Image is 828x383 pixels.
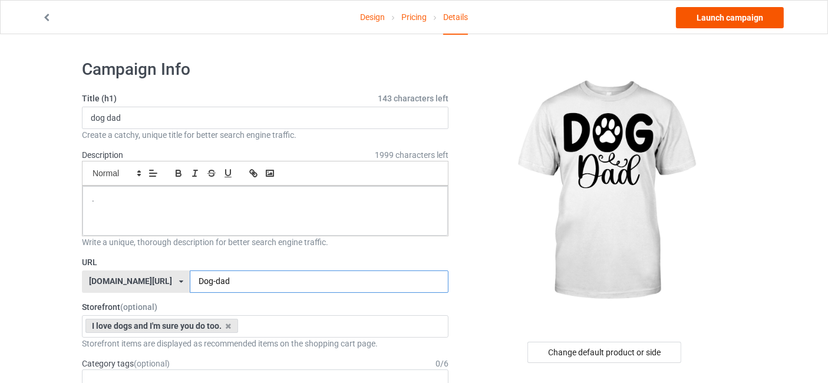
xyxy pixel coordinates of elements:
a: Design [360,1,385,34]
div: Details [443,1,468,35]
a: Pricing [401,1,427,34]
label: Description [82,150,123,160]
div: Change default product or side [527,342,681,363]
a: Launch campaign [676,7,784,28]
label: Title (h1) [82,93,448,104]
div: [DOMAIN_NAME][URL] [89,277,172,285]
label: Storefront [82,301,448,313]
div: 0 / 6 [436,358,448,369]
label: URL [82,256,448,268]
p: . [92,194,438,205]
div: I love dogs and I'm sure you do too. [85,319,238,333]
label: Category tags [82,358,170,369]
span: (optional) [134,359,170,368]
span: 143 characters left [378,93,448,104]
div: Create a catchy, unique title for better search engine traffic. [82,129,448,141]
span: 1999 characters left [375,149,448,161]
span: (optional) [120,302,157,312]
div: Storefront items are displayed as recommended items on the shopping cart page. [82,338,448,349]
h1: Campaign Info [82,59,448,80]
div: Write a unique, thorough description for better search engine traffic. [82,236,448,248]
